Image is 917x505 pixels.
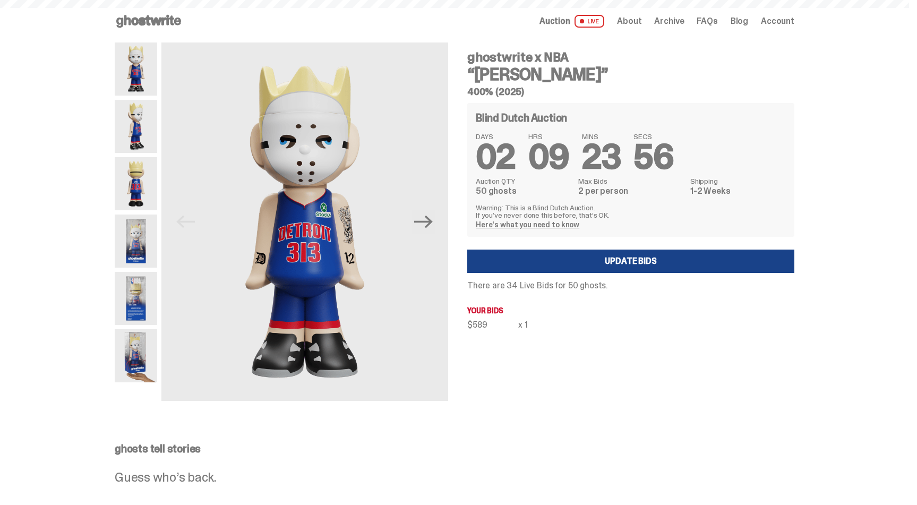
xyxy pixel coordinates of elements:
p: There are 34 Live Bids for 50 ghosts. [467,281,794,290]
img: eminem%20scale.png [115,329,157,382]
h4: ghostwrite x NBA [467,51,794,64]
span: 56 [633,135,673,179]
dd: 50 ghosts [476,187,572,195]
div: $589 [467,321,518,329]
p: Warning: This is a Blind Dutch Auction. If you’ve never done this before, that’s OK. [476,204,786,219]
dt: Shipping [690,177,786,185]
img: Copy%20of%20Eminem_NBA_400_1.png [161,42,448,401]
div: x 1 [518,321,528,329]
span: LIVE [575,15,605,28]
a: Blog [731,17,748,25]
dd: 1-2 Weeks [690,187,786,195]
a: FAQs [697,17,717,25]
img: Eminem_NBA_400_13.png [115,272,157,325]
span: SECS [633,133,673,140]
a: Account [761,17,794,25]
a: About [617,17,641,25]
a: Auction LIVE [539,15,604,28]
dd: 2 per person [578,187,684,195]
img: Copy%20of%20Eminem_NBA_400_6.png [115,157,157,210]
img: Copy%20of%20Eminem_NBA_400_3.png [115,100,157,153]
span: 09 [528,135,569,179]
p: ghosts tell stories [115,443,794,454]
a: Here's what you need to know [476,220,579,229]
h4: Blind Dutch Auction [476,113,567,123]
h5: 400% (2025) [467,87,794,97]
img: Eminem_NBA_400_12.png [115,215,157,268]
dt: Auction QTY [476,177,572,185]
a: Archive [654,17,684,25]
span: MINS [582,133,621,140]
dt: Max Bids [578,177,684,185]
a: Update Bids [467,250,794,273]
span: HRS [528,133,569,140]
span: 23 [582,135,621,179]
img: Copy%20of%20Eminem_NBA_400_1.png [115,42,157,96]
span: 02 [476,135,516,179]
button: Next [412,210,435,234]
p: Your bids [467,307,794,314]
span: Auction [539,17,570,25]
span: DAYS [476,133,516,140]
h3: “[PERSON_NAME]” [467,66,794,83]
